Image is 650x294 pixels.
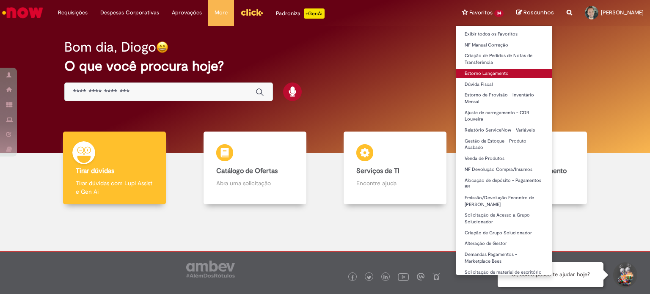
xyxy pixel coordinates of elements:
[456,165,552,174] a: NF Devolução Compra/Insumos
[601,9,644,16] span: [PERSON_NAME]
[215,8,228,17] span: More
[456,137,552,152] a: Gestão de Estoque – Produto Acabado
[456,193,552,209] a: Emissão/Devolução Encontro de [PERSON_NAME]
[276,8,325,19] div: Padroniza
[216,167,278,175] b: Catálogo de Ofertas
[456,126,552,135] a: Relatório ServiceNow – Variáveis
[432,273,440,280] img: logo_footer_naosei.png
[456,250,552,266] a: Demandas Pagamentos - Marketplace Bees
[456,228,552,238] a: Criação de Grupo Solucionador
[494,10,504,17] span: 34
[76,167,114,175] b: Tirar dúvidas
[456,41,552,50] a: NF Manual Correção
[456,176,552,192] a: Alocação de depósito - Pagamentos BR
[456,108,552,124] a: Ajuste de carregamento - CDR Louveira
[172,8,202,17] span: Aprovações
[186,261,235,278] img: logo_footer_ambev_rotulo_gray.png
[456,30,552,39] a: Exibir todos os Favoritos
[456,51,552,67] a: Criação de Pedidos de Notas de Transferência
[456,239,552,248] a: Alteração de Gestor
[469,8,493,17] span: Favoritos
[456,154,552,163] a: Venda de Produtos
[185,132,325,205] a: Catálogo de Ofertas Abra uma solicitação
[367,275,371,280] img: logo_footer_twitter.png
[456,91,552,106] a: Estorno de Provisão - Inventário Mensal
[304,8,325,19] p: +GenAi
[456,268,552,277] a: Solicitação de material de escritório
[64,59,586,74] h2: O que você procura hoje?
[516,9,554,17] a: Rascunhos
[156,41,168,53] img: happy-face.png
[612,262,637,288] button: Iniciar Conversa de Suporte
[456,69,552,78] a: Estorno Lançamento
[356,167,399,175] b: Serviços de TI
[325,132,465,205] a: Serviços de TI Encontre ajuda
[44,132,185,205] a: Tirar dúvidas Tirar dúvidas com Lupi Assist e Gen Ai
[58,8,88,17] span: Requisições
[497,167,567,175] b: Base de Conhecimento
[356,179,434,187] p: Encontre ajuda
[523,8,554,16] span: Rascunhos
[216,179,294,187] p: Abra uma solicitação
[456,80,552,89] a: Dúvida Fiscal
[456,211,552,226] a: Solicitação de Acesso a Grupo Solucionador
[417,273,424,280] img: logo_footer_workplace.png
[64,40,156,55] h2: Bom dia, Diogo
[100,8,159,17] span: Despesas Corporativas
[383,275,388,280] img: logo_footer_linkedin.png
[498,262,603,287] div: Oi, como posso te ajudar hoje?
[350,275,355,280] img: logo_footer_facebook.png
[1,4,44,21] img: ServiceNow
[398,271,409,282] img: logo_footer_youtube.png
[76,179,153,196] p: Tirar dúvidas com Lupi Assist e Gen Ai
[456,25,552,275] ul: Favoritos
[240,6,263,19] img: click_logo_yellow_360x200.png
